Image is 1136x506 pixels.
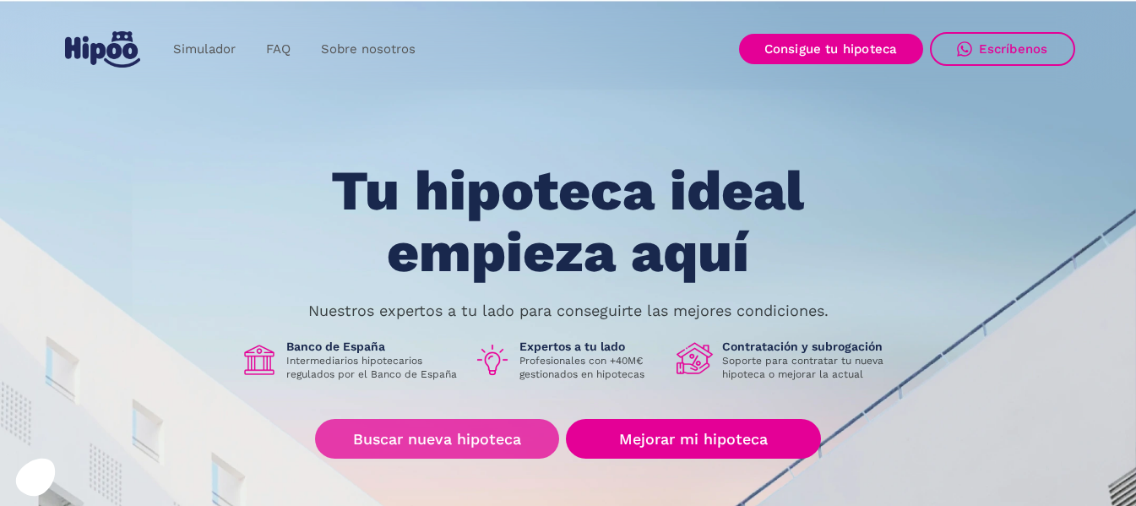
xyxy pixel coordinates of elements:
[979,41,1048,57] div: Escríbenos
[722,354,896,381] p: Soporte para contratar tu nueva hipoteca o mejorar la actual
[251,33,306,66] a: FAQ
[930,32,1075,66] a: Escríbenos
[286,354,460,381] p: Intermediarios hipotecarios regulados por el Banco de España
[566,419,820,459] a: Mejorar mi hipoteca
[247,161,888,283] h1: Tu hipoteca ideal empieza aquí
[158,33,251,66] a: Simulador
[315,419,559,459] a: Buscar nueva hipoteca
[722,339,896,354] h1: Contratación y subrogación
[306,33,431,66] a: Sobre nosotros
[519,339,663,354] h1: Expertos a tu lado
[308,304,829,318] p: Nuestros expertos a tu lado para conseguirte las mejores condiciones.
[519,354,663,381] p: Profesionales con +40M€ gestionados en hipotecas
[286,339,460,354] h1: Banco de España
[739,34,923,64] a: Consigue tu hipoteca
[62,24,144,74] a: home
